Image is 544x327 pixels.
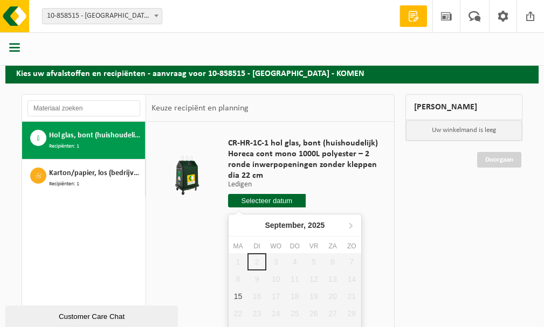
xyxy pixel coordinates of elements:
div: zo [342,241,361,252]
span: Horeca cont mono 1000L polyester – 2 ronde inwerpopeningen zonder kleppen dia 22 cm [228,149,383,181]
button: Hol glas, bont (huishoudelijk) Recipiënten: 1 [22,122,146,159]
div: September, [260,217,329,234]
p: Ledigen [228,181,383,189]
div: vr [304,241,323,252]
span: CR-HR-1C-1 hol glas, bont (huishoudelijk) [228,138,383,149]
div: 15 [229,288,247,305]
i: 2025 [308,221,325,229]
button: Karton/papier, los (bedrijven) Recipiënten: 1 [22,159,146,197]
div: [PERSON_NAME] [405,94,522,120]
a: Doorgaan [477,152,521,168]
span: 10-858515 - ZWAANHOF - KOMEN [42,8,162,24]
input: Selecteer datum [228,194,306,207]
div: za [323,241,342,252]
div: ma [229,241,247,252]
iframe: chat widget [5,303,180,327]
span: Karton/papier, los (bedrijven) [49,168,142,179]
input: Materiaal zoeken [27,100,140,116]
p: Uw winkelmand is leeg [406,120,522,141]
div: wo [266,241,285,252]
span: 10-858515 - ZWAANHOF - KOMEN [43,9,162,24]
div: Keuze recipiënt en planning [146,95,254,122]
span: Recipiënten: 1 [49,142,79,151]
span: Hol glas, bont (huishoudelijk) [49,130,142,142]
div: do [285,241,304,252]
span: Recipiënten: 1 [49,179,79,189]
div: di [247,241,266,252]
h2: Kies uw afvalstoffen en recipiënten - aanvraag voor 10-858515 - [GEOGRAPHIC_DATA] - KOMEN [5,62,539,83]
